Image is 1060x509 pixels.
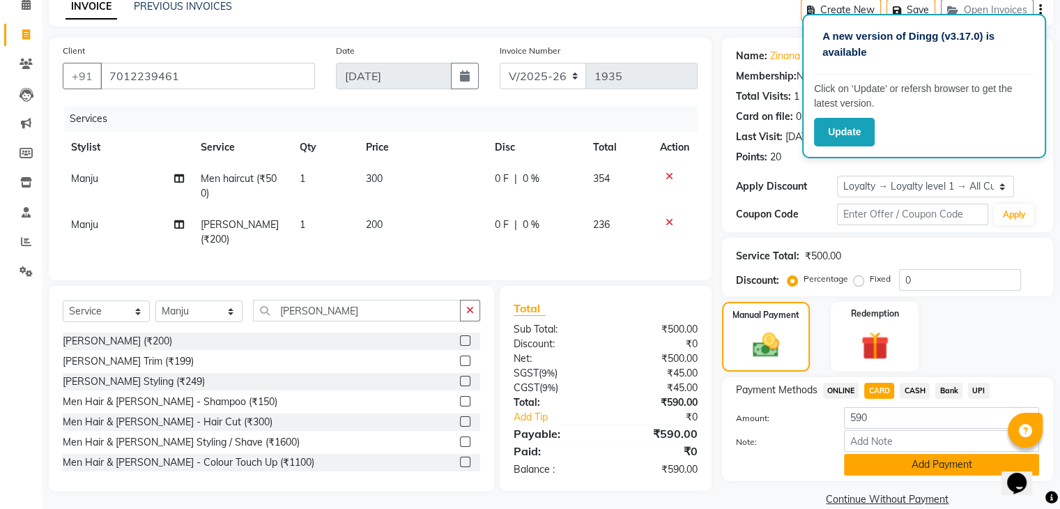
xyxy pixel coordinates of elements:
th: Service [192,132,291,163]
span: 236 [593,218,610,231]
span: 0 % [523,172,539,186]
a: Zinana [770,49,800,63]
div: Coupon Code [736,207,837,222]
div: ₹0 [606,443,708,459]
a: Continue Without Payment [725,492,1050,507]
span: Men haircut (₹500) [201,172,277,199]
div: Discount: [503,337,606,351]
img: _gift.svg [852,328,898,363]
div: ₹500.00 [606,351,708,366]
th: Qty [291,132,358,163]
span: 200 [366,218,383,231]
button: Apply [994,204,1034,225]
span: Manju [71,172,98,185]
div: ₹500.00 [606,322,708,337]
p: Click on ‘Update’ or refersh browser to get the latest version. [814,82,1034,111]
div: ₹0 [622,410,707,425]
div: Men Hair & [PERSON_NAME] Styling / Shave (₹1600) [63,435,300,450]
div: 0 [796,109,801,124]
label: Date [336,45,355,57]
span: CGST [514,381,539,394]
span: 0 % [523,218,539,232]
span: Payment Methods [736,383,817,397]
div: ( ) [503,381,606,395]
span: CASH [900,383,930,399]
div: Membership: [736,69,797,84]
div: Last Visit: [736,130,783,144]
div: Men Hair & [PERSON_NAME] - Hair Cut (₹300) [63,415,272,430]
div: [PERSON_NAME] Trim (₹199) [63,354,194,369]
span: 0 F [495,172,509,186]
span: ONLINE [823,383,859,399]
div: Card on file: [736,109,793,124]
div: Payable: [503,425,606,442]
iframe: chat widget [1001,453,1046,495]
div: ₹590.00 [606,462,708,477]
th: Stylist [63,132,192,163]
input: Search by Name/Mobile/Email/Code [100,63,315,89]
p: A new version of Dingg (v3.17.0) is available [822,29,1026,60]
div: Men Hair & [PERSON_NAME] - Shampoo (₹150) [63,395,277,409]
button: Add Payment [844,454,1039,476]
div: 1 [794,89,799,104]
span: | [514,172,517,186]
input: Add Note [844,430,1039,452]
div: ( ) [503,366,606,381]
div: ₹590.00 [606,395,708,410]
input: Search or Scan [253,300,461,321]
span: 9% [542,382,555,393]
th: Disc [486,132,585,163]
div: ₹500.00 [805,249,841,264]
span: CARD [864,383,894,399]
label: Amount: [725,412,834,425]
span: [PERSON_NAME] (₹200) [201,218,279,245]
span: 1 [300,172,305,185]
div: ₹590.00 [606,425,708,442]
div: Services [64,106,708,132]
span: 300 [366,172,383,185]
span: 9% [541,367,555,379]
div: ₹45.00 [606,366,708,381]
input: Enter Offer / Coupon Code [837,204,989,225]
div: Paid: [503,443,606,459]
div: Balance : [503,462,606,477]
span: 354 [593,172,610,185]
span: SGST [514,367,539,379]
th: Price [358,132,486,163]
label: Percentage [804,273,848,285]
div: [PERSON_NAME] (₹200) [63,334,172,349]
div: Discount: [736,273,779,288]
a: Add Tip [503,410,622,425]
label: Note: [725,436,834,448]
div: 20 [770,150,781,165]
span: Manju [71,218,98,231]
th: Action [652,132,698,163]
label: Redemption [851,307,899,320]
div: Total Visits: [736,89,791,104]
div: No Active Membership [736,69,1039,84]
label: Invoice Number [500,45,560,57]
div: Apply Discount [736,179,837,194]
span: | [514,218,517,232]
span: UPI [968,383,990,399]
input: Amount [844,407,1039,429]
label: Manual Payment [732,309,799,321]
div: Service Total: [736,249,799,264]
button: Update [814,118,875,146]
span: Total [514,301,546,316]
span: 0 F [495,218,509,232]
div: Men Hair & [PERSON_NAME] - Colour Touch Up (₹1100) [63,455,314,470]
div: Name: [736,49,767,63]
div: ₹0 [606,337,708,351]
span: Bank [935,383,962,399]
div: Sub Total: [503,322,606,337]
div: Net: [503,351,606,366]
div: Points: [736,150,767,165]
button: +91 [63,63,102,89]
div: [DATE] [785,130,815,144]
th: Total [585,132,652,163]
img: _cash.svg [744,330,788,360]
div: [PERSON_NAME] Styling (₹249) [63,374,205,389]
div: ₹45.00 [606,381,708,395]
span: 1 [300,218,305,231]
